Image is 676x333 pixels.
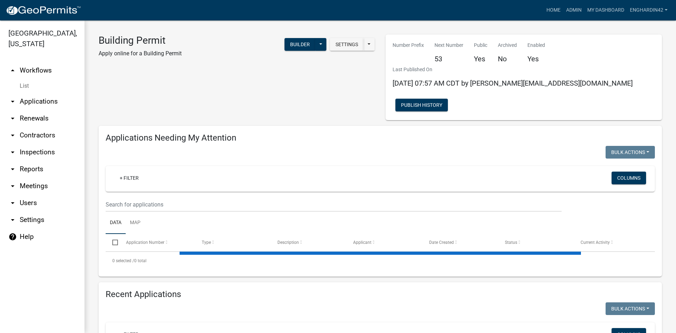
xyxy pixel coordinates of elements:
p: Last Published On [393,66,633,73]
i: arrow_drop_up [8,66,17,75]
a: Data [106,212,126,234]
datatable-header-cell: Current Activity [574,234,650,251]
datatable-header-cell: Select [106,234,119,251]
p: Archived [498,42,517,49]
span: Type [202,240,211,245]
h5: Yes [474,55,487,63]
p: Public [474,42,487,49]
datatable-header-cell: Application Number [119,234,195,251]
h5: No [498,55,517,63]
i: arrow_drop_down [8,182,17,190]
a: My Dashboard [584,4,627,17]
p: Apply online for a Building Permit [99,49,182,58]
datatable-header-cell: Applicant [346,234,422,251]
span: Current Activity [581,240,610,245]
h4: Applications Needing My Attention [106,133,655,143]
input: Search for applications [106,197,562,212]
h3: Building Permit [99,35,182,47]
span: 0 selected / [112,258,134,263]
button: Publish History [395,99,448,111]
span: Application Number [126,240,164,245]
i: arrow_drop_down [8,114,17,123]
i: arrow_drop_down [8,97,17,106]
i: arrow_drop_down [8,165,17,173]
span: Description [277,240,299,245]
span: Date Created [429,240,454,245]
a: Home [544,4,563,17]
wm-modal-confirm: Workflow Publish History [395,103,448,109]
div: 0 total [106,252,655,270]
p: Number Prefix [393,42,424,49]
a: EngHardin42 [627,4,670,17]
datatable-header-cell: Date Created [422,234,498,251]
i: help [8,233,17,241]
span: Applicant [353,240,371,245]
h5: 53 [434,55,463,63]
span: Status [505,240,517,245]
a: Admin [563,4,584,17]
datatable-header-cell: Type [195,234,271,251]
button: Settings [330,38,364,51]
datatable-header-cell: Status [498,234,574,251]
a: + Filter [114,172,144,184]
button: Bulk Actions [606,146,655,159]
button: Columns [612,172,646,184]
span: [DATE] 07:57 AM CDT by [PERSON_NAME][EMAIL_ADDRESS][DOMAIN_NAME] [393,79,633,87]
p: Next Number [434,42,463,49]
h4: Recent Applications [106,289,655,300]
i: arrow_drop_down [8,216,17,224]
button: Bulk Actions [606,302,655,315]
h5: Yes [527,55,545,63]
i: arrow_drop_down [8,148,17,156]
button: Builder [284,38,315,51]
i: arrow_drop_down [8,131,17,140]
i: arrow_drop_down [8,199,17,207]
p: Enabled [527,42,545,49]
datatable-header-cell: Description [271,234,346,251]
a: Map [126,212,145,234]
